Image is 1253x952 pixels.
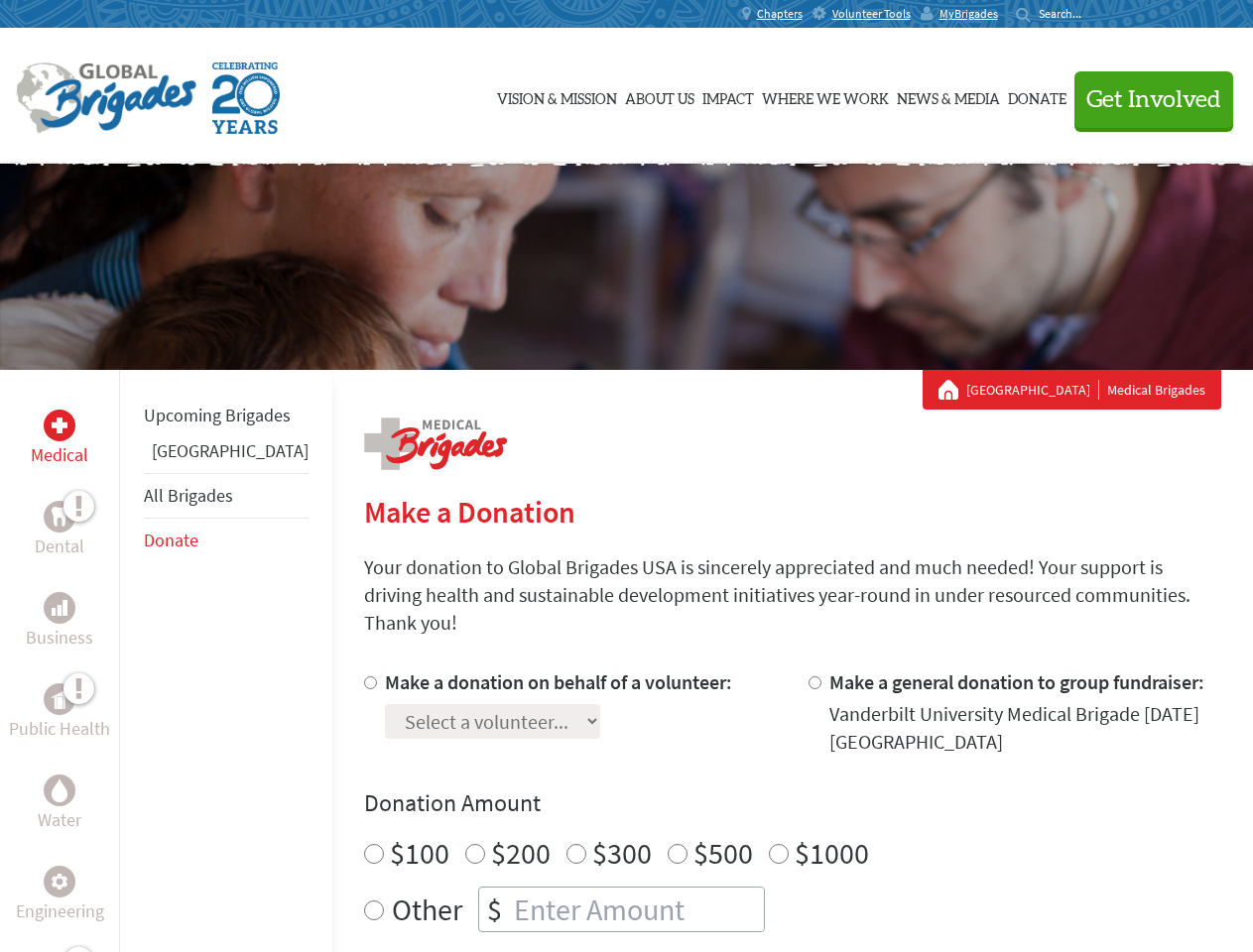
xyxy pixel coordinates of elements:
p: Engineering [16,897,104,925]
div: Engineering [44,866,75,897]
p: Medical [31,441,88,469]
a: BusinessBusiness [26,592,93,652]
label: Other [392,887,462,932]
div: $ [479,888,510,931]
a: Vision & Mission [497,47,617,146]
img: Water [52,778,67,801]
p: Business [26,624,93,652]
span: MyBrigades [940,6,998,22]
li: Upcoming Brigades [144,394,309,437]
div: Medical [44,410,75,441]
label: $200 [491,834,551,872]
img: logo-medical.png [364,417,507,470]
img: Dental [52,507,67,526]
label: $300 [592,834,652,872]
a: Donate [144,529,198,551]
div: Dental [44,501,75,533]
input: Enter Amount [510,888,764,931]
img: Business [52,600,67,616]
li: Donate [144,519,309,562]
a: MedicalMedical [31,410,88,469]
div: Business [44,592,75,624]
a: News & Media [897,47,1000,146]
div: Vanderbilt University Medical Brigade [DATE] [GEOGRAPHIC_DATA] [829,700,1221,756]
div: Water [44,774,75,806]
label: Make a general donation to group fundraiser: [829,669,1204,694]
button: Get Involved [1074,71,1233,128]
a: Public HealthPublic Health [9,683,110,743]
label: Make a donation on behalf of a volunteer: [385,669,732,694]
label: $100 [390,834,449,872]
a: [GEOGRAPHIC_DATA] [966,380,1099,400]
p: Your donation to Global Brigades USA is sincerely appreciated and much needed! Your support is dr... [364,553,1221,637]
img: Engineering [52,874,67,890]
span: Volunteer Tools [832,6,911,22]
li: Guatemala [144,437,309,473]
a: About Us [625,47,694,146]
span: Get Involved [1086,88,1221,112]
img: Medical [52,417,67,433]
label: $1000 [795,834,869,872]
input: Search... [1039,6,1095,21]
img: Global Brigades Celebrating 20 Years [212,62,280,134]
img: Global Brigades Logo [16,62,196,134]
img: Public Health [52,689,67,709]
p: Public Health [9,715,110,743]
p: Dental [35,533,84,560]
a: Donate [1008,47,1066,146]
a: Where We Work [762,47,889,146]
div: Medical Brigades [939,380,1205,400]
div: Public Health [44,683,75,715]
a: [GEOGRAPHIC_DATA] [152,439,309,462]
a: DentalDental [35,501,84,560]
a: All Brigades [144,484,233,507]
h4: Donation Amount [364,787,1221,819]
p: Water [38,806,81,834]
a: EngineeringEngineering [16,866,104,925]
li: All Brigades [144,473,309,519]
a: Impact [702,47,754,146]
span: Chapters [757,6,803,22]
h2: Make a Donation [364,494,1221,530]
label: $500 [693,834,753,872]
a: Upcoming Brigades [144,404,291,426]
a: WaterWater [38,774,81,834]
